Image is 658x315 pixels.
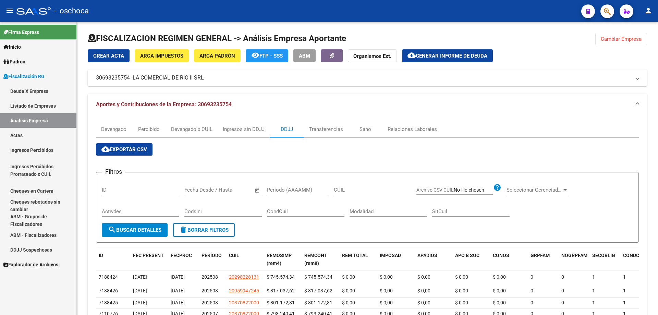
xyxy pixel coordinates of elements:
[302,248,339,271] datatable-header-cell: REMCONT (rem8)
[493,253,509,258] span: CONOS
[246,49,288,62] button: FTP - SSS
[592,274,595,280] span: 1
[171,253,192,258] span: FECPROC
[254,186,261,194] button: Open calendar
[135,49,189,62] button: ARCA Impuestos
[259,53,283,59] span: FTP - SSS
[561,253,587,258] span: NOGRPFAM
[96,101,232,108] span: Aportes y Contribuciones de la Empresa: 30693235754
[3,43,21,51] span: Inicio
[140,53,183,59] span: ARCA Impuestos
[138,125,160,133] div: Percibido
[531,274,533,280] span: 0
[592,300,595,305] span: 1
[299,53,310,59] span: ABM
[5,7,14,15] mat-icon: menu
[559,248,589,271] datatable-header-cell: NOGRPFAM
[88,33,346,44] h1: FISCALIZACION REGIMEN GENERAL -> Análisis Empresa Aportante
[623,253,646,258] span: CONDCUIL
[407,51,416,59] mat-icon: cloud_download
[101,145,110,153] mat-icon: cloud_download
[99,253,103,258] span: ID
[96,74,631,82] mat-panel-title: 30693235754 -
[202,253,222,258] span: PERÍODO
[380,300,393,305] span: $ 0,00
[402,49,493,62] button: Generar informe de deuda
[490,248,528,271] datatable-header-cell: CONOS
[88,94,647,116] mat-expansion-panel-header: Aportes y Contribuciones de la Empresa: 30693235754
[415,248,452,271] datatable-header-cell: APADIOS
[623,300,626,305] span: 1
[531,288,533,293] span: 0
[620,248,651,271] datatable-header-cell: CONDCUIL
[561,274,564,280] span: 0
[202,288,218,293] span: 202508
[561,288,564,293] span: 0
[380,274,393,280] span: $ 0,00
[133,274,147,280] span: [DATE]
[353,53,391,59] strong: Organismos Ext.
[264,248,302,271] datatable-header-cell: REMOSIMP (rem4)
[133,288,147,293] span: [DATE]
[171,300,185,305] span: [DATE]
[102,223,168,237] button: Buscar Detalles
[592,253,615,258] span: SECOBLIG
[644,7,653,15] mat-icon: person
[88,49,130,62] button: Crear Acta
[601,36,642,42] span: Cambiar Empresa
[342,253,368,258] span: REM TOTAL
[531,253,550,258] span: GRPFAM
[218,187,252,193] input: Fecha fin
[455,274,468,280] span: $ 0,00
[380,253,401,258] span: IMPOSAD
[99,274,118,280] span: 7188424
[133,253,164,258] span: FEC PRESENT
[102,167,125,177] h3: Filtros
[101,146,147,153] span: Exportar CSV
[377,248,415,271] datatable-header-cell: IMPOSAD
[199,53,235,59] span: ARCA Padrón
[267,288,295,293] span: $ 817.037,62
[96,143,153,156] button: Exportar CSV
[202,274,218,280] span: 202508
[133,74,204,82] span: LA COMERCIAL DE RIO II SRL
[493,183,501,192] mat-icon: help
[380,288,393,293] span: $ 0,00
[184,187,212,193] input: Fecha inicio
[3,28,39,36] span: Firma Express
[226,248,264,271] datatable-header-cell: CUIL
[309,125,343,133] div: Transferencias
[171,274,185,280] span: [DATE]
[493,274,506,280] span: $ 0,00
[54,3,89,19] span: - oschoca
[93,53,124,59] span: Crear Acta
[304,300,332,305] span: $ 801.172,81
[194,49,241,62] button: ARCA Padrón
[108,226,116,234] mat-icon: search
[3,58,25,65] span: Padrón
[342,300,355,305] span: $ 0,00
[455,300,468,305] span: $ 0,00
[304,288,332,293] span: $ 817.037,62
[304,274,332,280] span: $ 745.574,34
[293,49,316,62] button: ABM
[416,53,487,59] span: Generar informe de deuda
[202,300,218,305] span: 202508
[251,51,259,59] mat-icon: remove_red_eye
[528,248,559,271] datatable-header-cell: GRPFAM
[3,261,58,268] span: Explorador de Archivos
[171,288,185,293] span: [DATE]
[229,274,259,280] span: 20298228131
[623,274,626,280] span: 1
[455,253,479,258] span: APO B SOC
[108,227,161,233] span: Buscar Detalles
[229,253,239,258] span: CUIL
[561,300,564,305] span: 0
[388,125,437,133] div: Relaciones Laborales
[88,70,647,86] mat-expansion-panel-header: 30693235754 -LA COMERCIAL DE RIO II SRL
[267,274,295,280] span: $ 745.574,34
[96,248,130,271] datatable-header-cell: ID
[130,248,168,271] datatable-header-cell: FEC PRESENT
[99,300,118,305] span: 7188425
[179,226,187,234] mat-icon: delete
